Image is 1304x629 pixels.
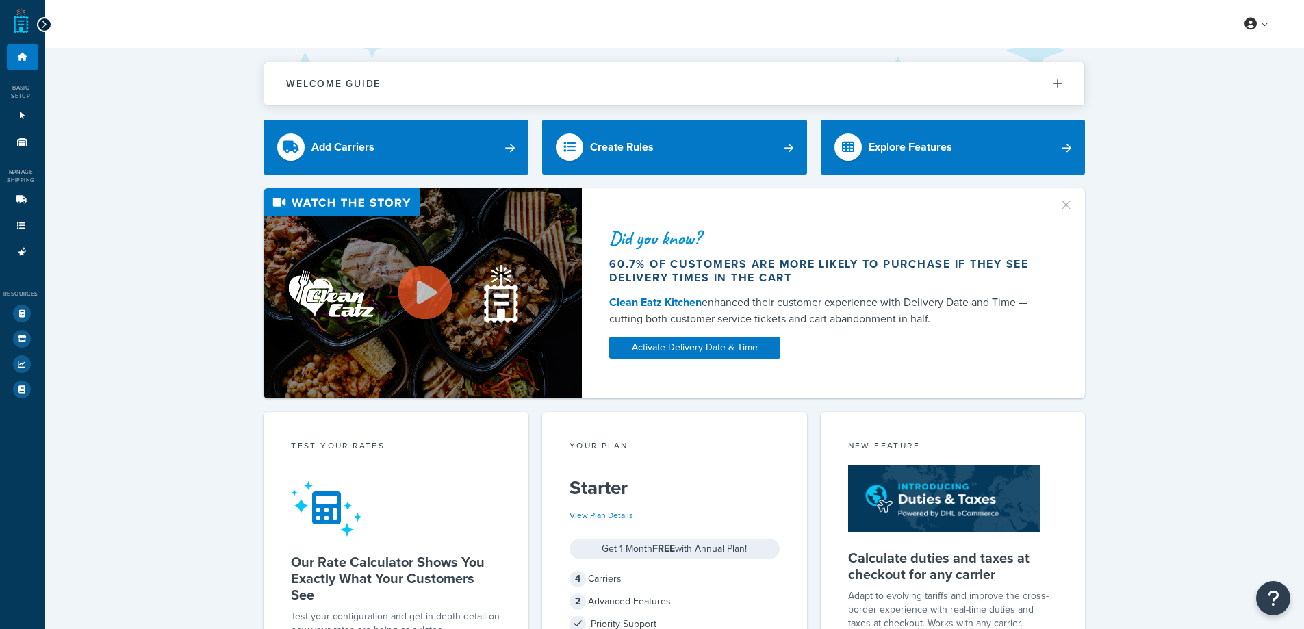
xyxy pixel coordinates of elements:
li: Carriers [7,188,38,213]
div: enhanced their customer experience with Delivery Date and Time — cutting both customer service ti... [609,294,1042,327]
li: Websites [7,103,38,129]
a: Activate Delivery Date & Time [609,337,780,359]
strong: FREE [652,541,675,556]
a: Create Rules [542,120,807,175]
div: Advanced Features [570,592,780,611]
h2: Welcome Guide [286,79,381,89]
div: Test your rates [291,439,501,455]
li: Help Docs [7,377,38,402]
span: 2 [570,593,586,610]
div: Did you know? [609,229,1042,248]
div: Carriers [570,569,780,589]
li: Test Your Rates [7,301,38,326]
li: Advanced Features [7,240,38,265]
button: Open Resource Center [1256,581,1290,615]
img: Video thumbnail [264,188,582,398]
li: Analytics [7,352,38,376]
a: Add Carriers [264,120,528,175]
div: Create Rules [590,138,654,157]
div: Get 1 Month with Annual Plan! [570,539,780,559]
div: Add Carriers [311,138,374,157]
a: Clean Eatz Kitchen [609,294,702,310]
li: Combos [7,129,38,155]
div: 60.7% of customers are more likely to purchase if they see delivery times in the cart [609,257,1042,285]
li: Marketplace [7,326,38,351]
a: View Plan Details [570,509,633,522]
span: 4 [570,571,586,587]
h5: Our Rate Calculator Shows You Exactly What Your Customers See [291,554,501,603]
a: Explore Features [821,120,1086,175]
div: Explore Features [869,138,952,157]
li: Dashboard [7,44,38,70]
div: New Feature [848,439,1058,455]
h5: Starter [570,477,780,499]
h5: Calculate duties and taxes at checkout for any carrier [848,550,1058,582]
li: Shipping Rules [7,214,38,239]
button: Welcome Guide [264,62,1084,105]
div: Your Plan [570,439,780,455]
